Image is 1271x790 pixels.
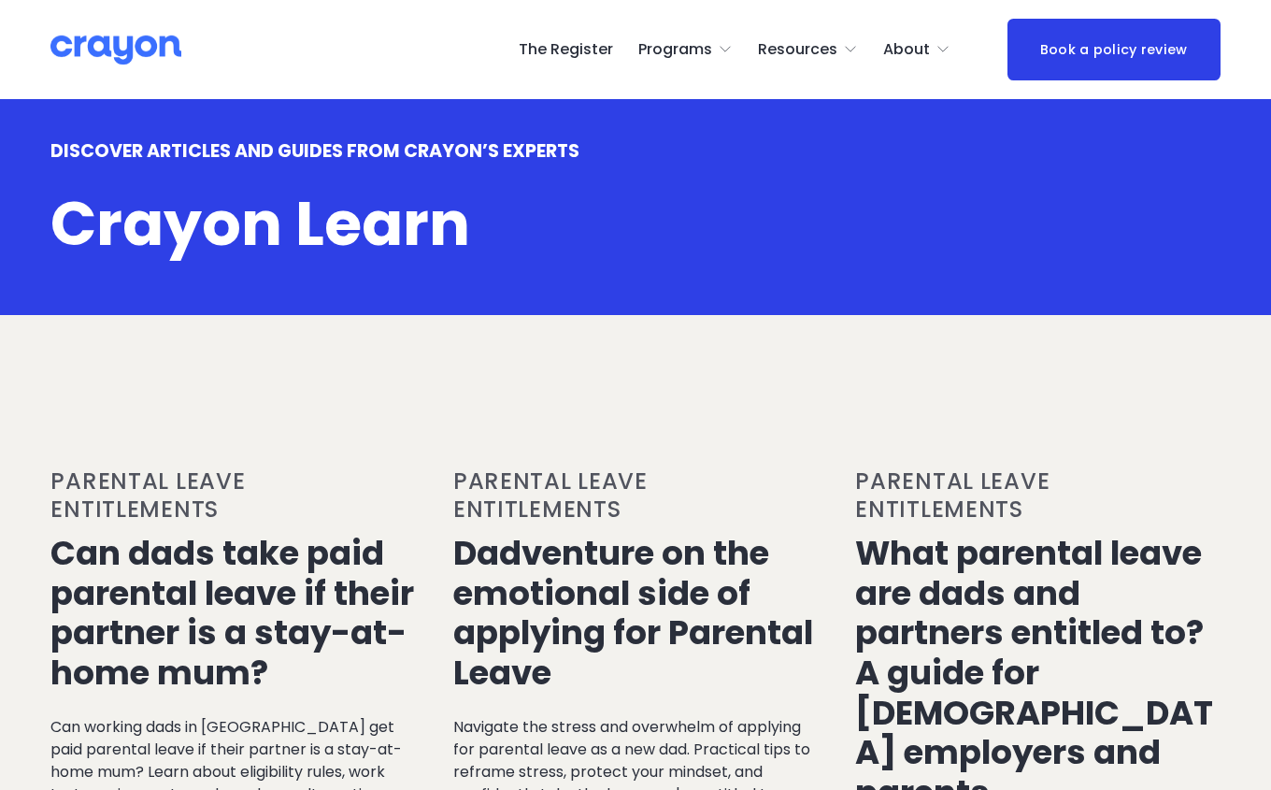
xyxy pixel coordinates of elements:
span: Resources [758,36,837,64]
a: Dadventure on the emotional side of applying for Parental Leave [453,530,813,696]
a: Parental leave entitlements [855,466,1050,524]
img: Crayon [50,34,181,66]
a: Parental leave entitlements [453,466,648,524]
a: The Register [519,35,613,65]
span: About [883,36,930,64]
a: folder dropdown [638,35,733,65]
span: Programs [638,36,712,64]
h4: DISCOVER ARTICLES AND GUIDES FROM CRAYON’S EXPERTS [50,141,925,163]
a: Can dads take paid parental leave if their partner is a stay-at-home mum? [50,530,414,696]
a: Parental leave entitlements [50,466,245,524]
a: Book a policy review [1007,19,1221,79]
h1: Crayon Learn [50,193,925,257]
a: folder dropdown [883,35,950,65]
a: folder dropdown [758,35,858,65]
